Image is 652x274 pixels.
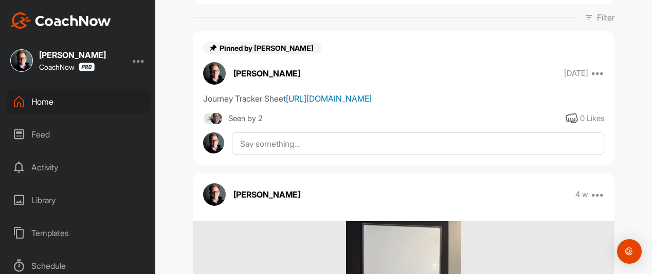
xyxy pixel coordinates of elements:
img: avatar [203,132,224,153]
img: square_default-ef6cabf814de5a2bf16c804365e32c732080f9872bdf737d349900a9daf73cf9.png [203,112,216,125]
div: Seen by 2 [228,112,263,125]
div: Journey Tracker Sheet [203,92,604,105]
div: CoachNow [39,63,95,71]
span: Pinned by [PERSON_NAME] [220,44,315,52]
div: Home [6,89,151,114]
p: [PERSON_NAME] [233,67,300,80]
p: [DATE] [564,68,588,79]
img: pin [209,44,218,52]
div: Library [6,187,151,213]
p: 4 w [575,189,588,200]
img: avatar [203,62,226,85]
div: Activity [6,154,151,180]
img: CoachNow [10,12,111,29]
a: [URL][DOMAIN_NAME] [286,93,372,104]
div: Templates [6,220,151,246]
p: [PERSON_NAME] [233,188,300,201]
img: square_a5fa1b515a05e97912f595ae6d39c3d2.jpg [210,112,223,125]
img: square_20b62fea31acd0f213c23be39da22987.jpg [10,49,33,72]
div: Feed [6,122,151,147]
div: [PERSON_NAME] [39,51,106,59]
div: Open Intercom Messenger [617,239,642,264]
img: CoachNow Pro [79,63,95,71]
div: 0 Likes [580,113,604,125]
img: avatar [203,183,226,206]
p: Filter [597,11,614,24]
